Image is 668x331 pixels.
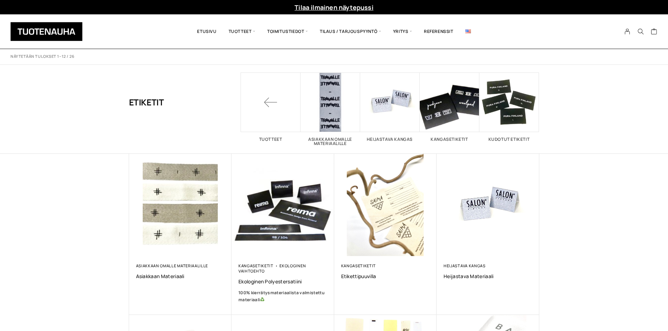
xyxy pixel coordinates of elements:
[479,73,539,142] a: Visit product category Kudotut etiketit
[418,20,459,43] a: Referenssit
[479,137,539,142] h2: Kudotut etiketit
[295,3,373,12] a: Tilaa ilmainen näytepussi
[360,73,420,142] a: Visit product category Heijastava kangas
[301,73,360,146] a: Visit product category Asiakkaan omalle materiaalille
[191,20,222,43] a: Etusivu
[465,29,471,33] img: English
[341,273,430,280] a: Etikettipuuvilla
[238,290,325,303] b: 100% kierrätysmateriaalista valmistettu materiaali
[444,263,486,268] a: Heijastava kangas
[420,137,479,142] h2: Kangasetiketit
[261,20,314,43] span: Toimitustiedot
[301,137,360,146] h2: Asiakkaan omalle materiaalille
[341,263,376,268] a: Kangasetiketit
[634,28,647,35] button: Search
[387,20,418,43] span: Yritys
[241,73,301,142] a: Tuotteet
[621,28,634,35] a: My Account
[11,54,74,59] p: Näytetään tulokset 1–12 / 26
[314,20,387,43] span: Tilaus / Tarjouspyyntö
[241,137,301,142] h2: Tuotteet
[651,28,657,36] a: Cart
[444,273,532,280] a: Heijastava materiaali
[136,263,208,268] a: Asiakkaan omalle materiaalille
[420,73,479,142] a: Visit product category Kangasetiketit
[223,20,261,43] span: Tuotteet
[129,73,164,132] h1: Etiketit
[238,263,306,274] a: Ekologinen vaihtoehto
[238,289,327,303] a: 100% kierrätysmateriaalista valmistettu materiaali♻️
[260,297,264,302] img: ♻️
[136,273,225,280] a: Asiakkaan materiaali
[238,278,327,285] a: Ekologinen polyestersatiini
[11,22,82,41] img: Tuotenauha Oy
[360,137,420,142] h2: Heijastava kangas
[238,263,274,268] a: Kangasetiketit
